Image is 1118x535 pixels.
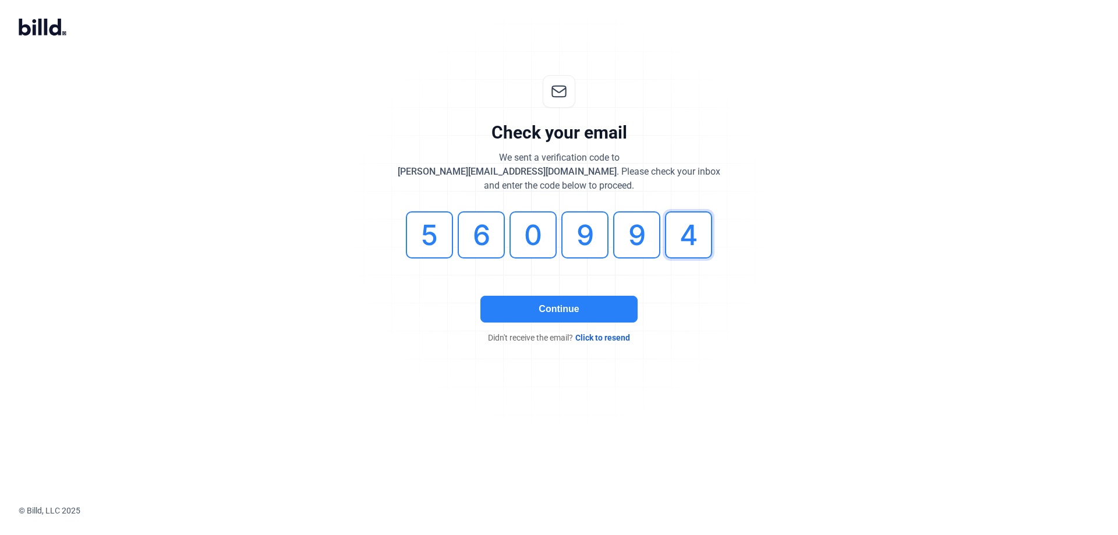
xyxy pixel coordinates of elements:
span: Click to resend [575,332,630,343]
div: Check your email [491,122,627,144]
button: Continue [480,296,638,323]
div: Didn't receive the email? [384,332,734,343]
div: We sent a verification code to . Please check your inbox and enter the code below to proceed. [398,151,720,193]
span: [PERSON_NAME][EMAIL_ADDRESS][DOMAIN_NAME] [398,166,617,177]
div: © Billd, LLC 2025 [19,505,1118,516]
